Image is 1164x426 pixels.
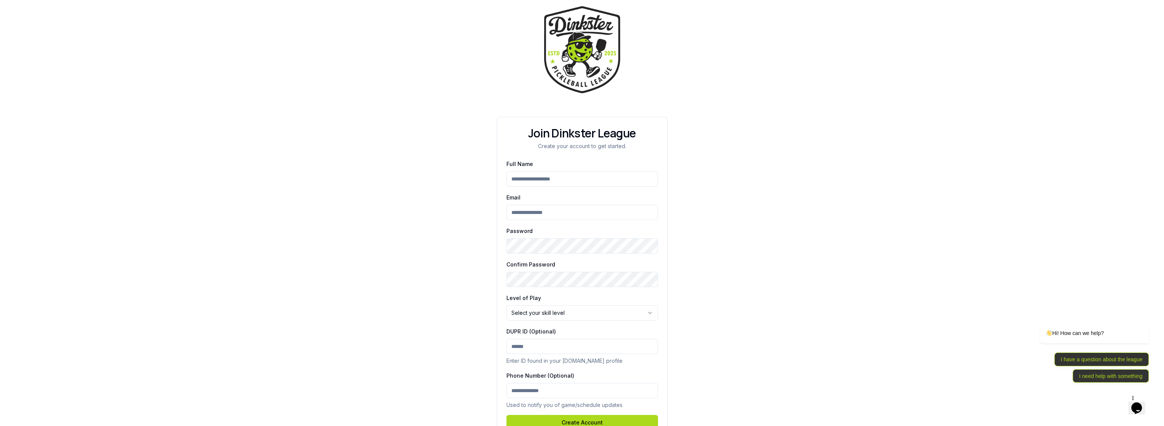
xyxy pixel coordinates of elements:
label: DUPR ID (Optional) [506,328,556,335]
label: Phone Number (Optional) [506,372,574,379]
iframe: chat widget [1128,392,1153,415]
div: Join Dinkster League [506,126,658,140]
div: Create your account to get started. [506,142,658,150]
label: Level of Play [506,295,541,301]
p: Used to notify you of game/schedule updates [506,401,658,409]
img: Dinkster League Logo [544,6,620,93]
label: Password [506,228,533,234]
label: Email [506,194,521,201]
label: Confirm Password [506,261,555,268]
iframe: chat widget [1016,254,1153,388]
label: Full Name [506,161,533,167]
p: Enter ID found in your [DOMAIN_NAME] profile [506,357,658,365]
